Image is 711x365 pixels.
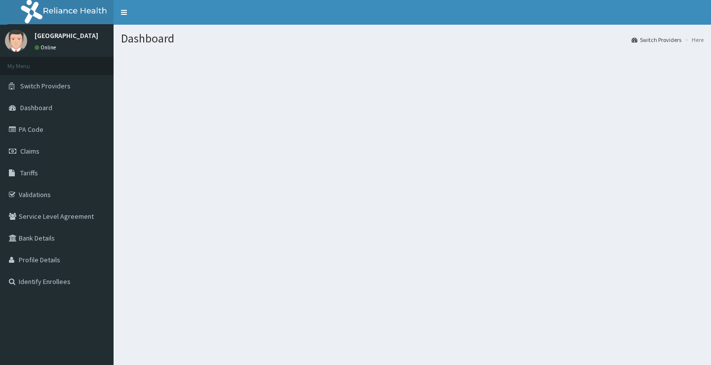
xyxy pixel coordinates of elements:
[20,168,38,177] span: Tariffs
[5,30,27,52] img: User Image
[682,36,704,44] li: Here
[35,44,58,51] a: Online
[632,36,681,44] a: Switch Providers
[20,81,71,90] span: Switch Providers
[20,103,52,112] span: Dashboard
[20,147,39,156] span: Claims
[121,32,704,45] h1: Dashboard
[35,32,98,39] p: [GEOGRAPHIC_DATA]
